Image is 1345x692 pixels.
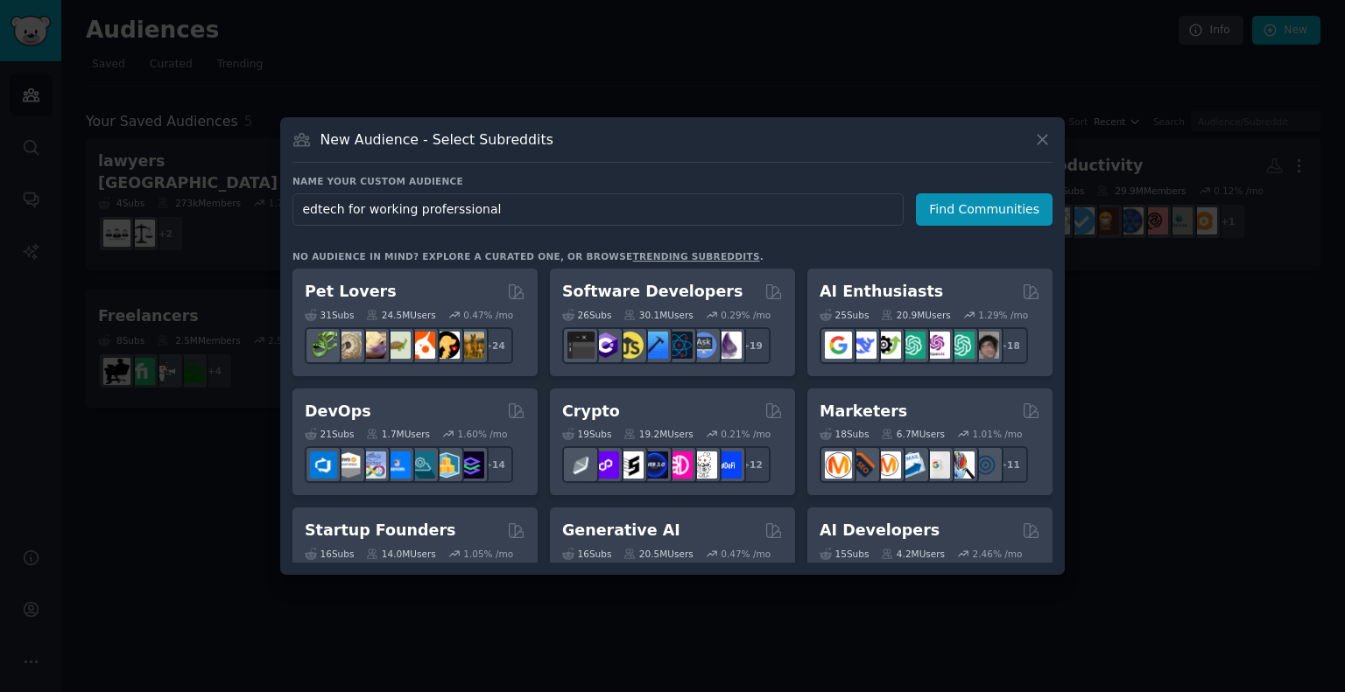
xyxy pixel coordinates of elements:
h2: Software Developers [562,281,743,303]
img: MarketingResearch [947,451,975,479]
div: 26 Sub s [562,309,611,321]
h2: AI Developers [820,520,940,542]
div: 1.60 % /mo [458,428,508,440]
div: 16 Sub s [305,548,354,560]
div: 25 Sub s [820,309,869,321]
h3: Name your custom audience [292,175,1053,187]
img: turtle [384,332,411,359]
div: + 24 [476,327,513,364]
img: 0xPolygon [592,451,619,479]
img: CryptoNews [690,451,717,479]
div: 1.29 % /mo [978,309,1028,321]
div: + 11 [991,446,1028,483]
button: Find Communities [916,193,1053,226]
img: PetAdvice [433,332,460,359]
div: 4.2M Users [881,548,945,560]
h3: New Audience - Select Subreddits [320,130,553,149]
img: ethstaker [616,451,644,479]
img: platformengineering [408,451,435,479]
h2: Startup Founders [305,520,455,542]
img: googleads [923,451,950,479]
img: azuredevops [310,451,337,479]
div: 1.01 % /mo [973,428,1023,440]
img: Docker_DevOps [359,451,386,479]
div: 30.1M Users [623,309,693,321]
img: web3 [641,451,668,479]
img: bigseo [849,451,877,479]
img: OpenAIDev [923,332,950,359]
img: defi_ [715,451,742,479]
img: GoogleGeminiAI [825,332,852,359]
div: + 12 [734,446,771,483]
h2: Crypto [562,401,620,423]
img: PlatformEngineers [457,451,484,479]
img: software [567,332,595,359]
img: reactnative [665,332,693,359]
img: defiblockchain [665,451,693,479]
div: 21 Sub s [305,428,354,440]
img: chatgpt_prompts_ [947,332,975,359]
div: 31 Sub s [305,309,354,321]
img: AWS_Certified_Experts [334,451,362,479]
img: OnlineMarketing [972,451,999,479]
img: learnjavascript [616,332,644,359]
img: AItoolsCatalog [874,332,901,359]
img: content_marketing [825,451,852,479]
div: 0.47 % /mo [463,309,513,321]
div: 19.2M Users [623,428,693,440]
img: elixir [715,332,742,359]
div: 6.7M Users [881,428,945,440]
img: cockatiel [408,332,435,359]
img: DevOpsLinks [384,451,411,479]
div: 20.9M Users [881,309,950,321]
div: + 18 [991,327,1028,364]
div: 0.29 % /mo [721,309,771,321]
h2: DevOps [305,401,371,423]
img: Emailmarketing [898,451,926,479]
img: leopardgeckos [359,332,386,359]
div: 1.05 % /mo [463,548,513,560]
a: trending subreddits [632,251,759,262]
img: dogbreed [457,332,484,359]
img: csharp [592,332,619,359]
div: 0.21 % /mo [721,428,771,440]
div: + 14 [476,446,513,483]
div: 19 Sub s [562,428,611,440]
div: 15 Sub s [820,548,869,560]
img: AskMarketing [874,451,901,479]
div: 20.5M Users [623,548,693,560]
img: ArtificalIntelligence [972,332,999,359]
div: 24.5M Users [366,309,435,321]
h2: Generative AI [562,520,680,542]
div: 2.46 % /mo [973,548,1023,560]
img: DeepSeek [849,332,877,359]
img: ballpython [334,332,362,359]
div: 0.47 % /mo [721,548,771,560]
div: 18 Sub s [820,428,869,440]
h2: Pet Lovers [305,281,397,303]
div: No audience in mind? Explore a curated one, or browse . [292,250,764,262]
img: ethfinance [567,451,595,479]
img: iOSProgramming [641,332,668,359]
img: AskComputerScience [690,332,717,359]
img: aws_cdk [433,451,460,479]
div: 1.7M Users [366,428,430,440]
div: 14.0M Users [366,548,435,560]
input: Pick a short name, like "Digital Marketers" or "Movie-Goers" [292,193,904,226]
div: + 19 [734,327,771,364]
h2: Marketers [820,401,907,423]
img: herpetology [310,332,337,359]
h2: AI Enthusiasts [820,281,943,303]
img: chatgpt_promptDesign [898,332,926,359]
div: 16 Sub s [562,548,611,560]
